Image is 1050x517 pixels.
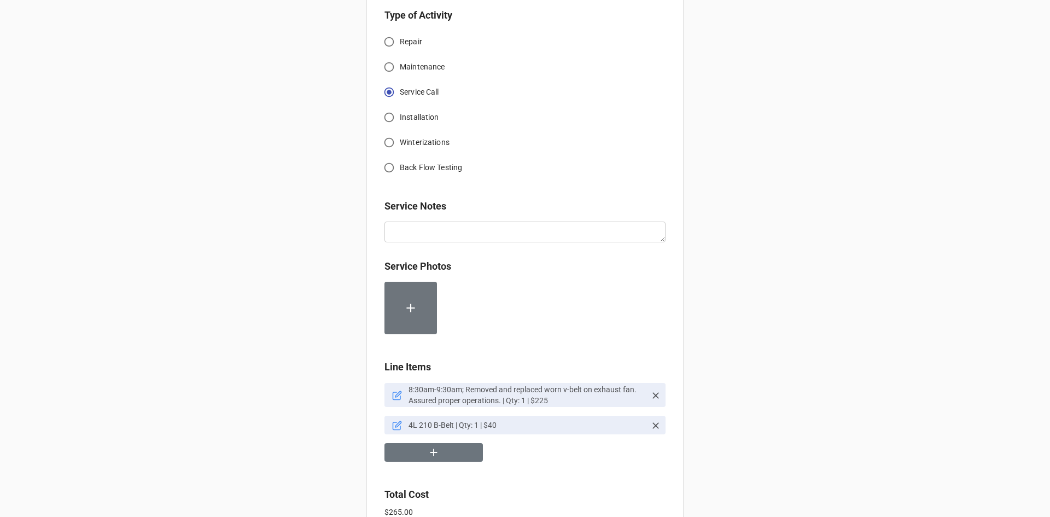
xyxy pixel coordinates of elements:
[400,61,445,73] span: Maintenance
[384,8,452,23] label: Type of Activity
[384,199,446,214] label: Service Notes
[409,384,646,406] p: 8:30am-9:30am; Removed and replaced worn v-belt on exhaust fan. Assured proper operations. | Qty:...
[409,420,646,431] p: 4L 210 B-Belt | Qty: 1 | $40
[384,489,429,500] b: Total Cost
[384,359,431,375] label: Line Items
[400,86,439,98] span: Service Call
[400,112,439,123] span: Installation
[400,162,462,173] span: Back Flow Testing
[384,259,451,274] label: Service Photos
[400,36,422,48] span: Repair
[400,137,450,148] span: Winterizations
